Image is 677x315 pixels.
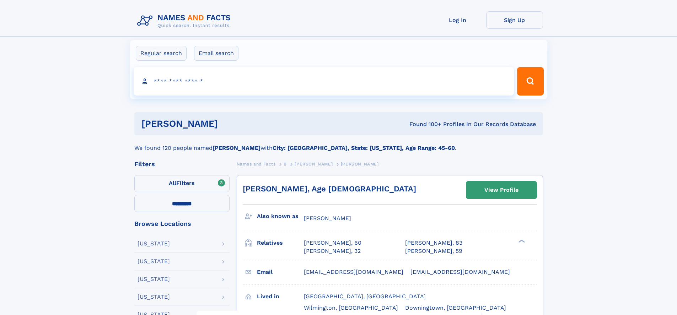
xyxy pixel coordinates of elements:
[304,304,398,311] span: Wilmington, [GEOGRAPHIC_DATA]
[341,162,379,167] span: [PERSON_NAME]
[169,180,176,186] span: All
[141,119,314,128] h1: [PERSON_NAME]
[134,11,237,31] img: Logo Names and Facts
[138,241,170,246] div: [US_STATE]
[295,159,333,168] a: [PERSON_NAME]
[194,46,238,61] label: Email search
[284,162,287,167] span: B
[237,159,276,168] a: Names and Facts
[304,293,426,300] span: [GEOGRAPHIC_DATA], [GEOGRAPHIC_DATA]
[304,268,403,275] span: [EMAIL_ADDRESS][DOMAIN_NAME]
[405,239,462,247] a: [PERSON_NAME], 83
[429,11,486,29] a: Log In
[313,120,536,128] div: Found 100+ Profiles In Our Records Database
[405,304,506,311] span: Downingtown, [GEOGRAPHIC_DATA]
[213,145,260,151] b: [PERSON_NAME]
[134,67,514,96] input: search input
[243,184,416,193] a: [PERSON_NAME], Age [DEMOGRAPHIC_DATA]
[304,247,361,255] a: [PERSON_NAME], 32
[284,159,287,168] a: B
[257,210,304,222] h3: Also known as
[466,181,537,199] a: View Profile
[295,162,333,167] span: [PERSON_NAME]
[405,247,462,255] a: [PERSON_NAME], 59
[410,268,510,275] span: [EMAIL_ADDRESS][DOMAIN_NAME]
[257,237,304,249] h3: Relatives
[484,182,519,198] div: View Profile
[273,145,455,151] b: City: [GEOGRAPHIC_DATA], State: [US_STATE], Age Range: 45-60
[138,294,170,300] div: [US_STATE]
[134,161,230,167] div: Filters
[257,266,304,278] h3: Email
[136,46,187,61] label: Regular search
[517,67,543,96] button: Search Button
[486,11,543,29] a: Sign Up
[138,276,170,282] div: [US_STATE]
[304,239,361,247] a: [PERSON_NAME], 60
[134,221,230,227] div: Browse Locations
[257,290,304,303] h3: Lived in
[138,259,170,264] div: [US_STATE]
[517,239,525,244] div: ❯
[304,215,351,222] span: [PERSON_NAME]
[134,175,230,192] label: Filters
[134,135,543,152] div: We found 120 people named with .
